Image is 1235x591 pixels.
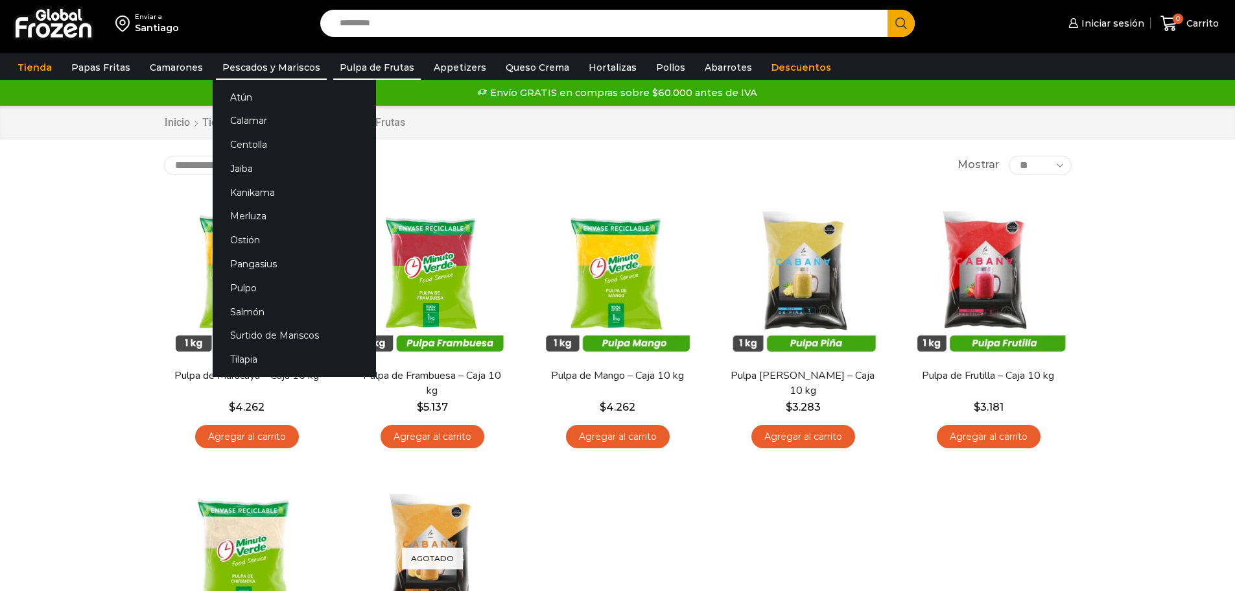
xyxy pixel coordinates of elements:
[213,324,376,348] a: Surtido de Mariscos
[1173,14,1183,24] span: 0
[213,252,376,276] a: Pangasius
[202,115,235,130] a: Tienda
[164,156,329,175] select: Pedido de la tienda
[213,300,376,324] a: Salmón
[172,368,321,383] a: Pulpa de Maracuyá – Caja 10 kg
[213,228,376,252] a: Ostión
[765,55,838,80] a: Descuentos
[937,425,1041,449] a: Agregar al carrito: “Pulpa de Frutilla - Caja 10 kg”
[582,55,643,80] a: Hortalizas
[728,368,877,398] a: Pulpa [PERSON_NAME] – Caja 10 kg
[213,276,376,300] a: Pulpo
[974,401,980,413] span: $
[751,425,855,449] a: Agregar al carrito: “Pulpa de Piña - Caja 10 kg”
[115,12,135,34] img: address-field-icon.svg
[1078,17,1144,30] span: Iniciar sesión
[213,348,376,372] a: Tilapia
[11,55,58,80] a: Tienda
[229,401,265,413] bdi: 4.262
[213,156,376,180] a: Jaiba
[213,180,376,204] a: Kanikama
[402,548,463,570] p: Agotado
[698,55,759,80] a: Abarrotes
[499,55,576,80] a: Queso Crema
[600,401,635,413] bdi: 4.262
[417,401,423,413] span: $
[143,55,209,80] a: Camarones
[786,401,792,413] span: $
[913,368,1063,383] a: Pulpa de Frutilla – Caja 10 kg
[213,204,376,228] a: Merluza
[381,425,484,449] a: Agregar al carrito: “Pulpa de Frambuesa - Caja 10 kg”
[600,401,606,413] span: $
[974,401,1004,413] bdi: 3.181
[213,133,376,157] a: Centolla
[135,12,179,21] div: Enviar a
[427,55,493,80] a: Appetizers
[164,115,405,130] nav: Breadcrumb
[213,109,376,133] a: Calamar
[333,55,421,80] a: Pulpa de Frutas
[958,158,999,173] span: Mostrar
[1183,17,1219,30] span: Carrito
[216,55,327,80] a: Pescados y Mariscos
[357,368,506,398] a: Pulpa de Frambuesa – Caja 10 kg
[786,401,821,413] bdi: 3.283
[566,425,670,449] a: Agregar al carrito: “Pulpa de Mango - Caja 10 kg”
[1157,8,1222,39] a: 0 Carrito
[1065,10,1144,36] a: Iniciar sesión
[650,55,692,80] a: Pollos
[417,401,448,413] bdi: 5.137
[195,425,299,449] a: Agregar al carrito: “Pulpa de Maracuyá - Caja 10 kg”
[65,55,137,80] a: Papas Fritas
[135,21,179,34] div: Santiago
[164,115,191,130] a: Inicio
[543,368,692,383] a: Pulpa de Mango – Caja 10 kg
[229,401,235,413] span: $
[888,10,915,37] button: Search button
[213,85,376,109] a: Atún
